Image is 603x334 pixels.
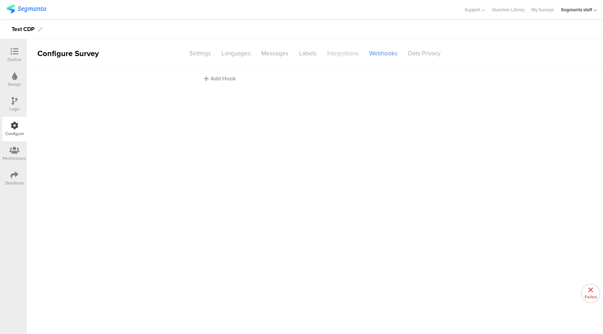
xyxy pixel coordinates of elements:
div: Outline [7,56,22,63]
div: Design [8,81,21,87]
div: Configure Survey [27,48,108,59]
div: Messages [256,47,294,60]
div: Languages [216,47,256,60]
img: segmanta logo [6,5,46,13]
div: Webhooks [364,47,403,60]
div: Distribute [5,180,24,186]
div: Permissions [3,155,26,162]
div: Configure [5,130,24,137]
div: Segmanta staff [561,6,592,13]
span: Support [465,6,480,13]
span: Failed [585,294,597,300]
div: Data Privacy [403,47,446,60]
div: Test CDP [12,24,35,35]
div: Labels [294,47,322,60]
div: Integrations [322,47,364,60]
div: Add Hook [204,74,430,83]
div: Logic [10,106,20,112]
div: Settings [184,47,216,60]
